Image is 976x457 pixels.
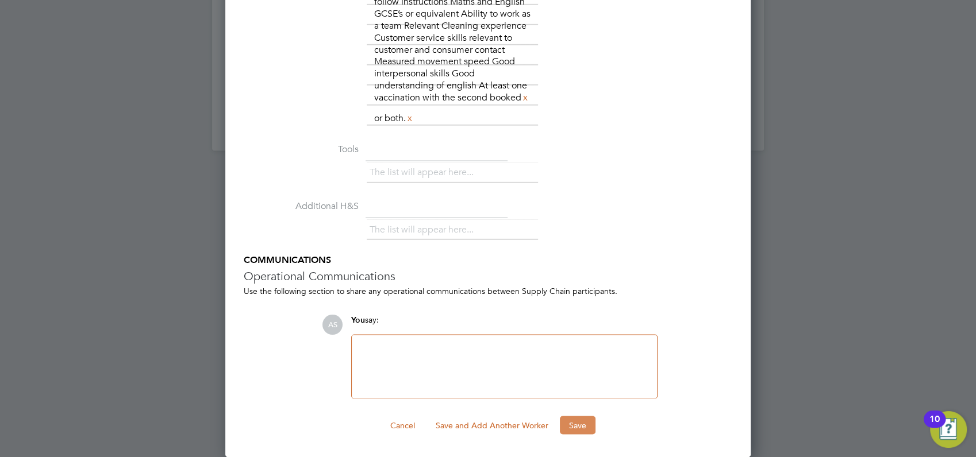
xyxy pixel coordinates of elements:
button: Open Resource Center, 10 new notifications [930,411,967,448]
button: Cancel [381,416,424,434]
a: x [521,90,529,105]
span: AS [322,314,343,334]
h5: COMMUNICATIONS [244,254,732,266]
li: The list will appear here... [370,222,478,237]
li: The list will appear here... [370,165,478,180]
li: or both. [370,111,418,126]
button: Save and Add Another Worker [426,416,558,434]
label: Tools [244,144,359,156]
a: x [406,111,414,126]
span: You [351,315,365,324]
div: 10 [929,419,940,434]
button: Save [560,416,595,434]
div: say: [351,314,658,334]
h3: Operational Communications [244,268,732,283]
div: Use the following section to share any operational communications between Supply Chain participants. [244,285,732,296]
label: Additional H&S [244,200,359,212]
